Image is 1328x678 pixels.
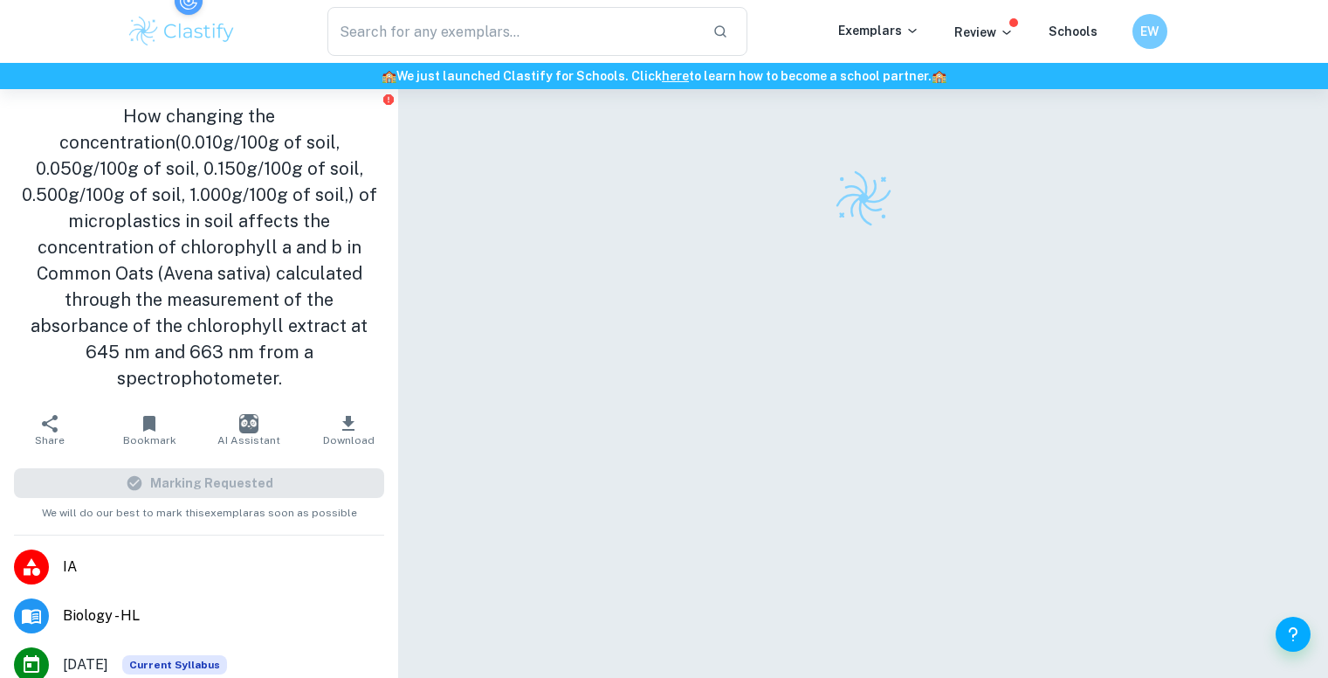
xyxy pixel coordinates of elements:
[838,21,919,40] p: Exemplars
[299,405,398,454] button: Download
[1276,617,1311,652] button: Help and Feedback
[14,103,384,391] h1: How changing the concentration(0.010g/100g of soil, 0.050g/100g of soil, 0.150g/100g of soil, 0.5...
[382,93,395,106] button: Report issue
[199,405,299,454] button: AI Assistant
[100,405,199,454] button: Bookmark
[122,655,227,675] div: This exemplar is based on the current syllabus. Feel free to refer to it for inspiration/ideas wh...
[217,434,280,446] span: AI Assistant
[63,654,108,675] span: [DATE]
[122,655,227,675] span: Current Syllabus
[63,605,384,626] span: Biology - HL
[3,66,1325,86] h6: We just launched Clastify for Schools. Click to learn how to become a school partner.
[63,557,384,578] span: IA
[833,168,894,229] img: Clastify logo
[327,7,699,56] input: Search for any exemplars...
[323,434,375,446] span: Download
[123,434,176,446] span: Bookmark
[932,69,946,83] span: 🏫
[42,498,357,521] span: We will do our best to mark this exemplar as soon as possible
[382,69,396,83] span: 🏫
[239,414,258,433] img: AI Assistant
[127,14,237,49] img: Clastify logo
[1049,24,1097,38] a: Schools
[954,23,1014,42] p: Review
[1132,14,1167,49] button: EW
[35,434,65,446] span: Share
[662,69,689,83] a: here
[1139,22,1159,41] h6: EW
